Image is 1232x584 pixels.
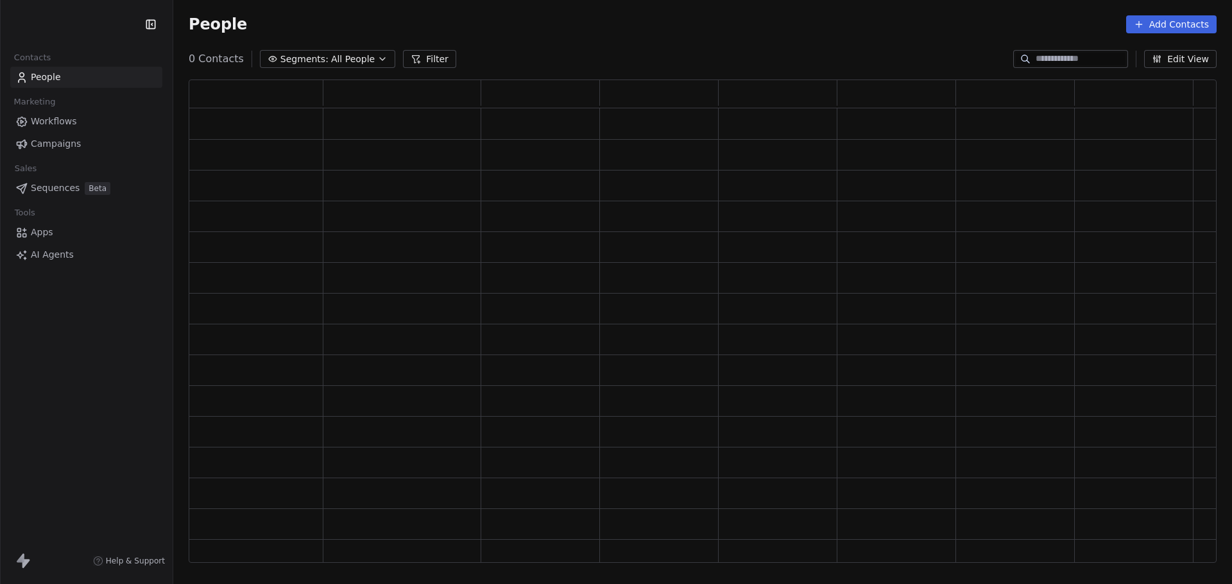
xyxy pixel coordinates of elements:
a: AI Agents [10,244,162,265]
a: People [10,67,162,88]
span: Workflows [31,115,77,128]
span: All People [331,53,375,66]
span: Help & Support [106,556,165,566]
a: Campaigns [10,133,162,154]
a: Workflows [10,111,162,132]
span: Segments: [280,53,329,66]
span: Campaigns [31,137,81,151]
span: Beta [85,182,110,195]
span: Marketing [8,92,61,112]
button: Add Contacts [1126,15,1217,33]
span: Tools [9,203,40,222]
span: Sequences [31,181,80,195]
span: AI Agents [31,248,74,262]
span: Apps [31,226,53,239]
a: Apps [10,222,162,243]
span: Sales [9,159,42,178]
a: Help & Support [93,556,165,566]
span: People [189,15,247,34]
span: People [31,71,61,84]
a: SequencesBeta [10,178,162,199]
span: Contacts [8,48,56,67]
button: Edit View [1144,50,1217,68]
button: Filter [403,50,456,68]
span: 0 Contacts [189,51,244,67]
